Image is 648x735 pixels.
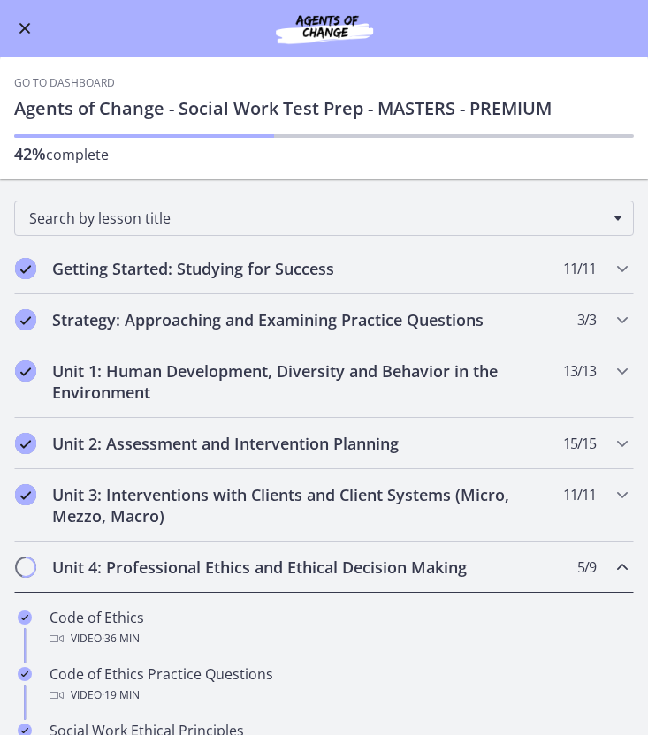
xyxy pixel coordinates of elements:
h2: Unit 2: Assessment and Intervention Planning [52,433,562,454]
span: · 36 min [102,628,140,649]
h2: Getting Started: Studying for Success [52,258,562,279]
span: Search by lesson title [29,208,605,228]
h2: Unit 1: Human Development, Diversity and Behavior in the Environment [52,360,562,403]
p: complete [14,143,634,165]
h2: Unit 3: Interventions with Clients and Client Systems (Micro, Mezzo, Macro) [52,484,562,527]
span: 13 / 13 [563,360,596,382]
h1: Agents of Change - Social Work Test Prep - MASTERS - PREMIUM [14,97,634,120]
i: Completed [15,484,36,505]
img: Agents of Change [236,11,413,46]
span: 42% [14,143,46,164]
span: 11 / 11 [563,484,596,505]
span: 11 / 11 [563,258,596,279]
button: Enable menu [14,18,35,39]
span: 5 / 9 [577,557,596,578]
div: Code of Ethics Practice Questions [50,663,634,706]
div: Code of Ethics [50,607,634,649]
div: Video [50,685,634,706]
span: 3 / 3 [577,309,596,330]
i: Completed [18,610,32,625]
a: Go to Dashboard [14,76,115,90]
i: Completed [15,433,36,454]
span: · 19 min [102,685,140,706]
h2: Unit 4: Professional Ethics and Ethical Decision Making [52,557,562,578]
i: Completed [15,360,36,382]
i: Completed [15,258,36,279]
div: Video [50,628,634,649]
div: Search by lesson title [14,201,634,236]
h2: Strategy: Approaching and Examining Practice Questions [52,309,562,330]
span: 15 / 15 [563,433,596,454]
i: Completed [15,309,36,330]
i: Completed [18,667,32,681]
